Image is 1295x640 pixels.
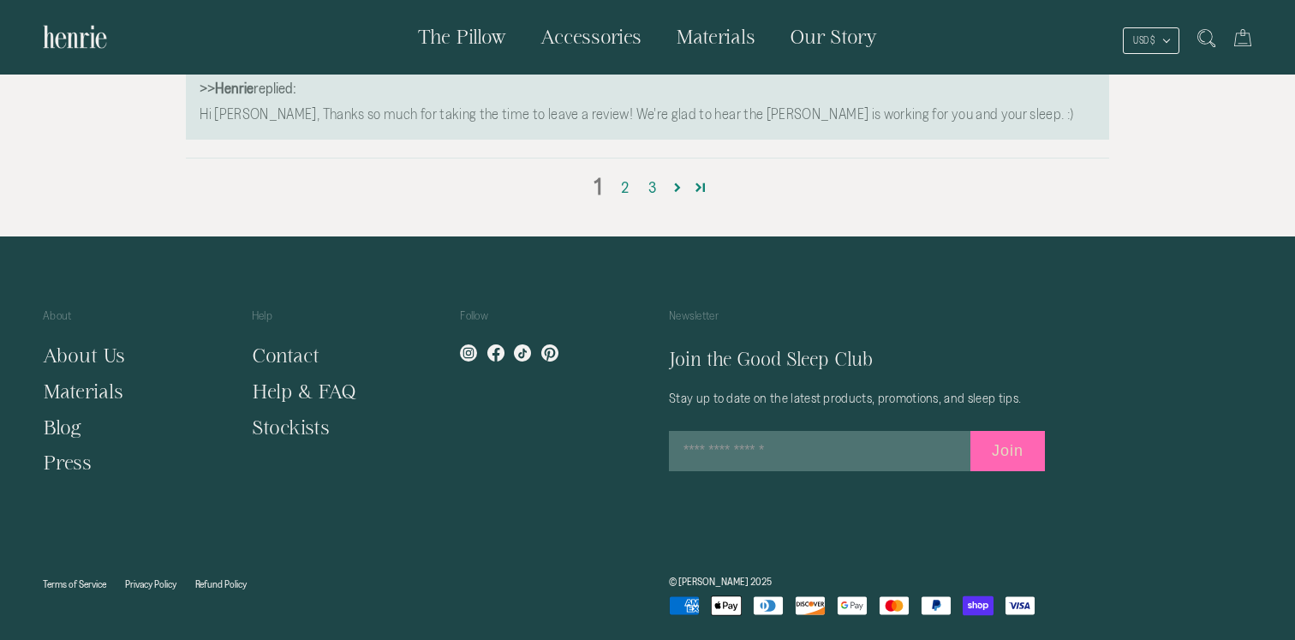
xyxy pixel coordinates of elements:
[460,307,626,338] p: Follow
[665,176,689,199] a: Page 2
[418,26,506,47] span: The Pillow
[43,578,106,589] a: Terms of Service
[252,307,418,338] p: Help
[669,576,772,587] a: © [PERSON_NAME] 2025
[200,78,1095,99] div: >> replied:
[790,26,877,47] span: Our Story
[611,176,638,199] a: Page 2
[200,104,1095,125] p: Hi [PERSON_NAME], Thanks so much for taking the time to leave a review! We're glad to hear the [P...
[215,80,254,96] b: Henrie
[669,346,1095,374] h5: Join the Good Sleep Club
[125,578,176,589] a: Privacy Policy
[1123,27,1179,54] button: USD $
[669,307,1095,338] p: Newsletter
[970,431,1045,471] button: Join
[676,26,755,47] span: Materials
[43,17,107,57] img: Henrie
[43,380,123,402] a: Materials
[638,176,665,199] a: Page 3
[669,431,970,471] input: Enter your email
[252,416,330,438] a: Stockists
[43,416,81,438] a: Blog
[669,391,1095,405] p: Stay up to date on the latest products, promotions, and sleep tips.
[252,344,319,366] a: Contact
[195,578,247,589] a: Refund Policy
[689,176,712,199] a: Page 11
[252,380,356,402] a: Help & FAQ
[43,452,92,473] a: Press
[43,344,125,366] a: About Us
[540,26,642,47] span: Accessories
[43,307,209,338] p: About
